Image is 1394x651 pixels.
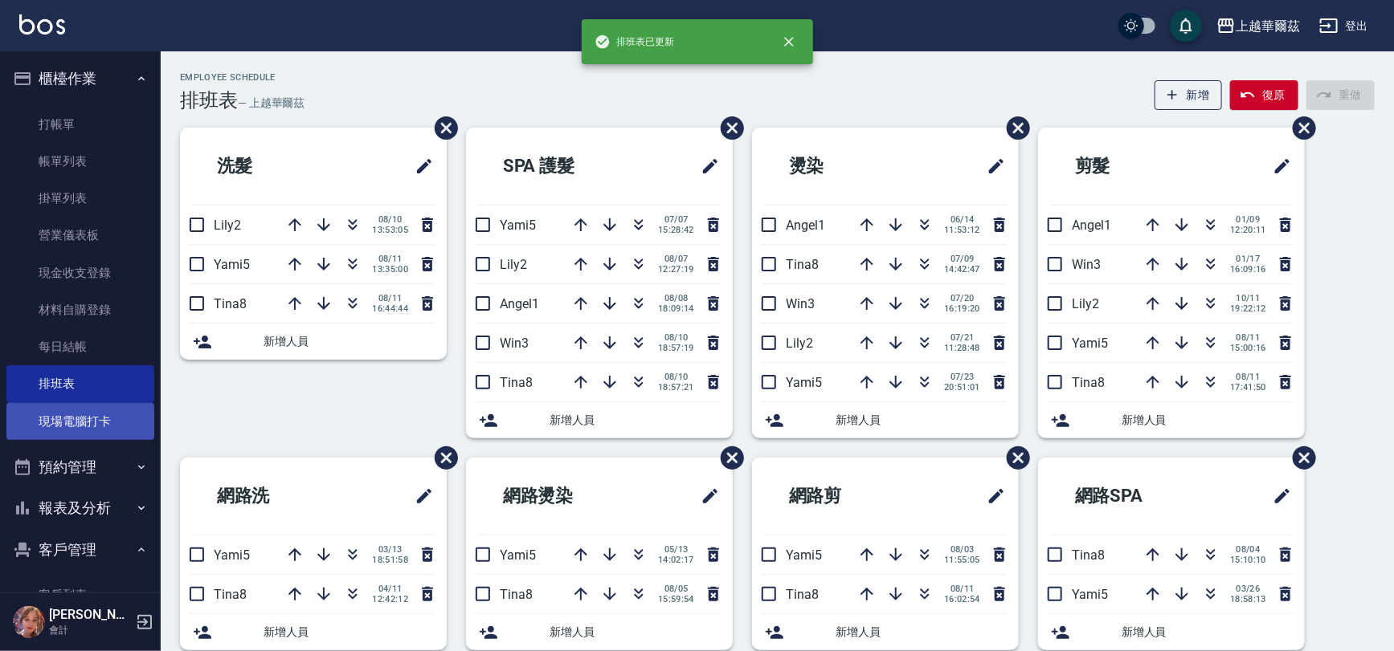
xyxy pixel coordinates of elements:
span: Win3 [500,336,529,351]
span: 08/10 [658,332,694,343]
span: 07/09 [944,254,980,264]
img: Person [13,606,45,638]
span: 新增人員 [264,333,434,350]
span: 刪除班表 [423,104,460,152]
a: 帳單列表 [6,143,154,180]
span: 新增人員 [1122,624,1292,641]
span: 15:59:54 [658,594,694,604]
span: 修改班表的標題 [405,477,434,515]
span: 11:28:48 [944,343,980,353]
button: 新增 [1155,80,1223,110]
span: 13:53:05 [372,225,408,235]
span: 刪除班表 [423,434,460,482]
div: 新增人員 [1038,402,1305,438]
span: 01/17 [1230,254,1266,264]
h2: 網路燙染 [479,467,644,525]
button: 櫃檯作業 [6,58,154,100]
span: 修改班表的標題 [977,147,1006,185]
span: 16:44:44 [372,303,408,314]
span: 08/11 [1230,332,1266,343]
div: 上越華爾茲 [1236,16,1300,36]
span: Win3 [786,296,815,311]
span: 08/11 [372,254,408,264]
div: 新增人員 [466,402,733,438]
span: Tina8 [786,257,819,272]
span: 刪除班表 [995,434,1032,482]
span: Lily2 [786,336,813,351]
span: 08/10 [658,372,694,382]
button: 報表及分析 [6,487,154,529]
span: 新增人員 [550,412,720,429]
span: 08/07 [658,254,694,264]
span: 修改班表的標題 [691,477,720,515]
h2: SPA 護髮 [479,137,644,195]
span: 修改班表的標題 [405,147,434,185]
a: 客戶列表 [6,576,154,613]
span: 07/23 [944,372,980,382]
span: Lily2 [500,257,527,272]
span: 07/20 [944,293,980,303]
span: 10/11 [1230,293,1266,303]
a: 現金收支登錄 [6,254,154,291]
span: 08/10 [372,214,408,225]
span: Yami5 [786,375,822,390]
button: 登出 [1313,11,1375,41]
span: 08/03 [944,544,980,555]
span: 08/05 [658,584,694,594]
span: 18:58:13 [1230,594,1266,604]
span: Tina8 [1072,375,1105,390]
button: 上越華爾茲 [1210,10,1306,43]
a: 材料自購登錄 [6,291,154,328]
span: Yami5 [214,257,250,272]
h2: Employee Schedule [180,72,305,83]
span: 18:09:14 [658,303,694,314]
span: 08/08 [658,293,694,303]
div: 新增人員 [180,323,447,360]
span: Yami5 [1072,587,1108,602]
span: 18:57:21 [658,382,694,393]
img: Logo [19,14,65,35]
span: 17:41:50 [1230,382,1266,393]
h3: 排班表 [180,89,238,112]
span: 04/11 [372,584,408,594]
span: 16:19:20 [944,303,980,314]
span: Win3 [1072,257,1101,272]
a: 營業儀表板 [6,217,154,254]
span: 08/11 [372,293,408,303]
span: 新增人員 [836,412,1006,429]
h5: [PERSON_NAME] [49,607,131,623]
a: 打帳單 [6,106,154,143]
h6: — 上越華爾茲 [238,95,305,112]
span: 修改班表的標題 [977,477,1006,515]
span: Tina8 [214,587,247,602]
span: 05/13 [658,544,694,555]
span: Yami5 [500,218,536,233]
button: 復原 [1230,80,1298,110]
div: 新增人員 [752,614,1019,650]
span: 刪除班表 [709,104,746,152]
button: 客戶管理 [6,529,154,571]
span: 01/09 [1230,214,1266,225]
span: 新增人員 [1122,412,1292,429]
a: 掛單列表 [6,180,154,217]
span: Angel1 [786,218,825,233]
span: 刪除班表 [709,434,746,482]
span: 18:57:19 [658,343,694,353]
a: 排班表 [6,365,154,402]
span: 刪除班表 [995,104,1032,152]
button: 預約管理 [6,446,154,488]
span: Angel1 [1072,218,1111,233]
span: 12:27:19 [658,264,694,275]
span: 08/11 [944,584,980,594]
h2: 洗髮 [193,137,341,195]
span: Angel1 [500,296,539,311]
span: 排班表已更新 [595,34,675,50]
h2: 網路剪 [765,467,922,525]
span: 14:02:17 [658,555,694,565]
div: 新增人員 [466,614,733,650]
span: 13:35:00 [372,264,408,275]
h2: 燙染 [765,137,913,195]
span: Tina8 [214,296,247,311]
span: Yami5 [500,547,536,563]
span: 16:09:16 [1230,264,1266,275]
